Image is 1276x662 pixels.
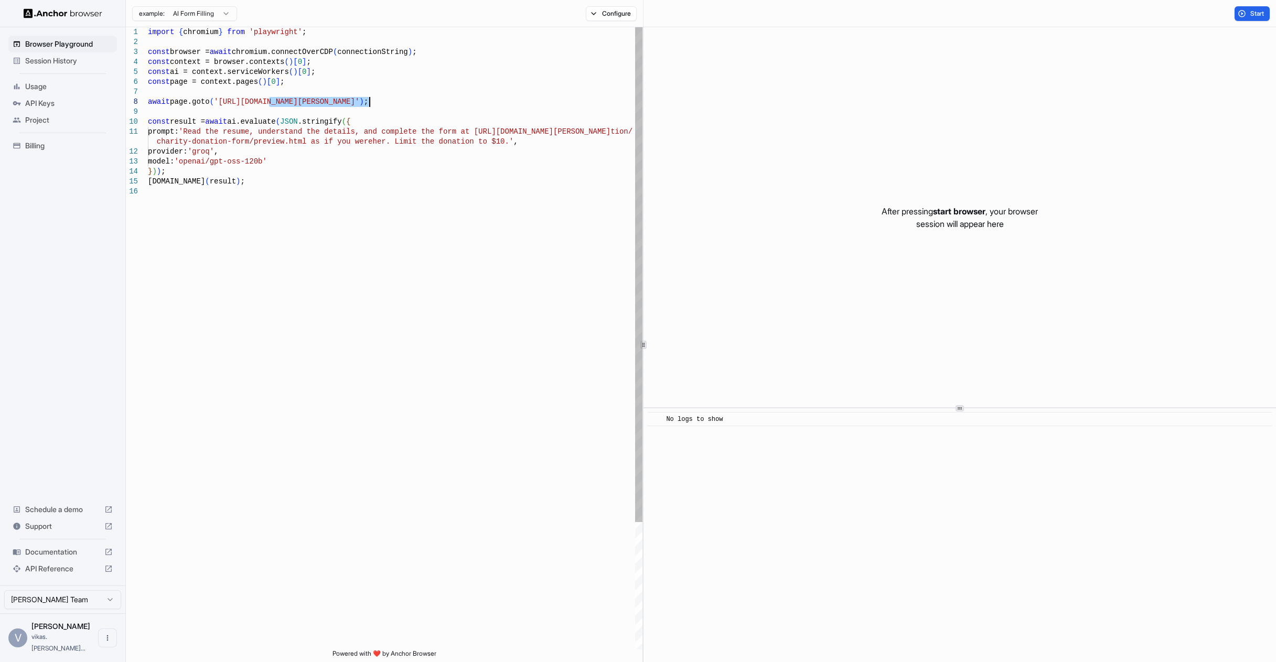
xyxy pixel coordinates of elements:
[8,501,117,518] div: Schedule a demo
[240,177,244,186] span: ;
[170,48,210,56] span: browser =
[298,58,302,66] span: 0
[333,48,337,56] span: (
[359,97,363,106] span: )
[25,504,100,515] span: Schedule a demo
[25,39,113,49] span: Browser Playground
[8,112,117,128] div: Project
[214,97,359,106] span: '[URL][DOMAIN_NAME][PERSON_NAME]'
[289,68,293,76] span: (
[148,78,170,86] span: const
[24,8,102,18] img: Anchor Logo
[148,97,170,106] span: await
[399,127,610,136] span: lete the form at [URL][DOMAIN_NAME][PERSON_NAME]
[280,78,284,86] span: ;
[170,58,284,66] span: context = browser.contexts
[249,28,302,36] span: 'playwright'
[302,28,306,36] span: ;
[126,177,138,187] div: 15
[126,47,138,57] div: 3
[148,177,205,186] span: [DOMAIN_NAME]
[653,414,658,425] span: ​
[170,78,258,86] span: page = context.pages
[157,137,373,146] span: charity-donation-form/preview.html as if you were
[271,78,275,86] span: 0
[882,205,1038,230] p: After pressing , your browser session will appear here
[298,117,342,126] span: .stringify
[126,27,138,37] div: 1
[372,137,513,146] span: her. Limit the donation to $10.'
[25,563,100,574] span: API Reference
[170,117,205,126] span: result =
[412,48,416,56] span: ;
[8,52,117,69] div: Session History
[148,127,179,136] span: prompt:
[161,167,165,176] span: ;
[232,48,333,56] span: chromium.connectOverCDP
[8,36,117,52] div: Browser Playground
[31,622,90,631] span: Vic Jay
[126,67,138,77] div: 5
[148,147,188,156] span: provider:
[25,140,113,151] span: Billing
[148,167,152,176] span: }
[227,28,245,36] span: from
[148,157,174,166] span: model:
[170,97,210,106] span: page.goto
[666,416,723,423] span: No logs to show
[148,68,170,76] span: const
[179,28,183,36] span: {
[148,117,170,126] span: const
[126,107,138,117] div: 9
[284,58,288,66] span: (
[302,58,306,66] span: ]
[513,137,518,146] span: ,
[148,28,174,36] span: import
[8,560,117,577] div: API Reference
[333,649,436,662] span: Powered with ❤️ by Anchor Browser
[8,137,117,154] div: Billing
[126,127,138,137] div: 11
[126,77,138,87] div: 6
[933,206,985,216] span: start browser
[126,157,138,167] div: 13
[152,167,156,176] span: )
[8,95,117,112] div: API Keys
[126,87,138,97] div: 7
[126,147,138,157] div: 12
[126,187,138,197] div: 16
[214,147,218,156] span: ,
[218,28,222,36] span: }
[586,6,637,21] button: Configure
[311,68,315,76] span: ;
[31,633,85,652] span: vikas.jayaswal@gmail.com
[8,78,117,95] div: Usage
[210,97,214,106] span: (
[280,117,298,126] span: JSON
[25,98,113,108] span: API Keys
[408,48,412,56] span: )
[298,68,302,76] span: [
[126,167,138,177] div: 14
[126,117,138,127] div: 10
[205,177,209,186] span: (
[1250,9,1265,18] span: Start
[610,127,632,136] span: tion/
[293,68,297,76] span: )
[8,544,117,560] div: Documentation
[337,48,408,56] span: connectionString
[262,78,266,86] span: )
[139,9,165,18] span: example:
[267,78,271,86] span: [
[157,167,161,176] span: )
[306,68,310,76] span: ]
[276,117,280,126] span: (
[148,58,170,66] span: const
[258,78,262,86] span: (
[289,58,293,66] span: )
[8,628,27,647] div: V
[1235,6,1270,21] button: Start
[25,521,100,531] span: Support
[306,58,310,66] span: ;
[179,127,399,136] span: 'Read the resume, understand the details, and comp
